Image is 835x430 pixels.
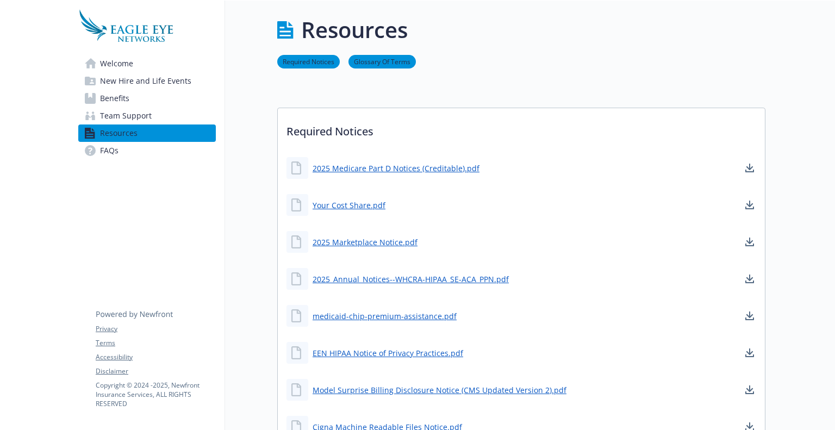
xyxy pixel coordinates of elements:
[96,338,215,348] a: Terms
[313,384,566,396] a: Model Surprise Billing Disclosure Notice (CMS Updated Version 2).pdf
[743,272,756,285] a: download document
[313,347,463,359] a: EEN HIPAA Notice of Privacy Practices.pdf
[100,72,191,90] span: New Hire and Life Events
[96,352,215,362] a: Accessibility
[313,200,385,211] a: Your Cost Share.pdf
[743,346,756,359] a: download document
[743,235,756,248] a: download document
[743,309,756,322] a: download document
[313,310,457,322] a: medicaid-chip-premium-assistance.pdf
[78,107,216,124] a: Team Support
[100,124,138,142] span: Resources
[100,107,152,124] span: Team Support
[743,383,756,396] a: download document
[96,366,215,376] a: Disclaimer
[313,163,479,174] a: 2025 Medicare Part D Notices (Creditable).pdf
[96,381,215,408] p: Copyright © 2024 - 2025 , Newfront Insurance Services, ALL RIGHTS RESERVED
[78,55,216,72] a: Welcome
[96,324,215,334] a: Privacy
[78,90,216,107] a: Benefits
[301,14,408,46] h1: Resources
[100,90,129,107] span: Benefits
[100,142,119,159] span: FAQs
[313,273,509,285] a: 2025_Annual_Notices--WHCRA-HIPAA_SE-ACA_PPN.pdf
[277,56,340,66] a: Required Notices
[100,55,133,72] span: Welcome
[743,198,756,211] a: download document
[313,236,417,248] a: 2025 Marketplace Notice.pdf
[348,56,416,66] a: Glossary Of Terms
[78,72,216,90] a: New Hire and Life Events
[78,142,216,159] a: FAQs
[78,124,216,142] a: Resources
[278,108,765,148] p: Required Notices
[743,161,756,175] a: download document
